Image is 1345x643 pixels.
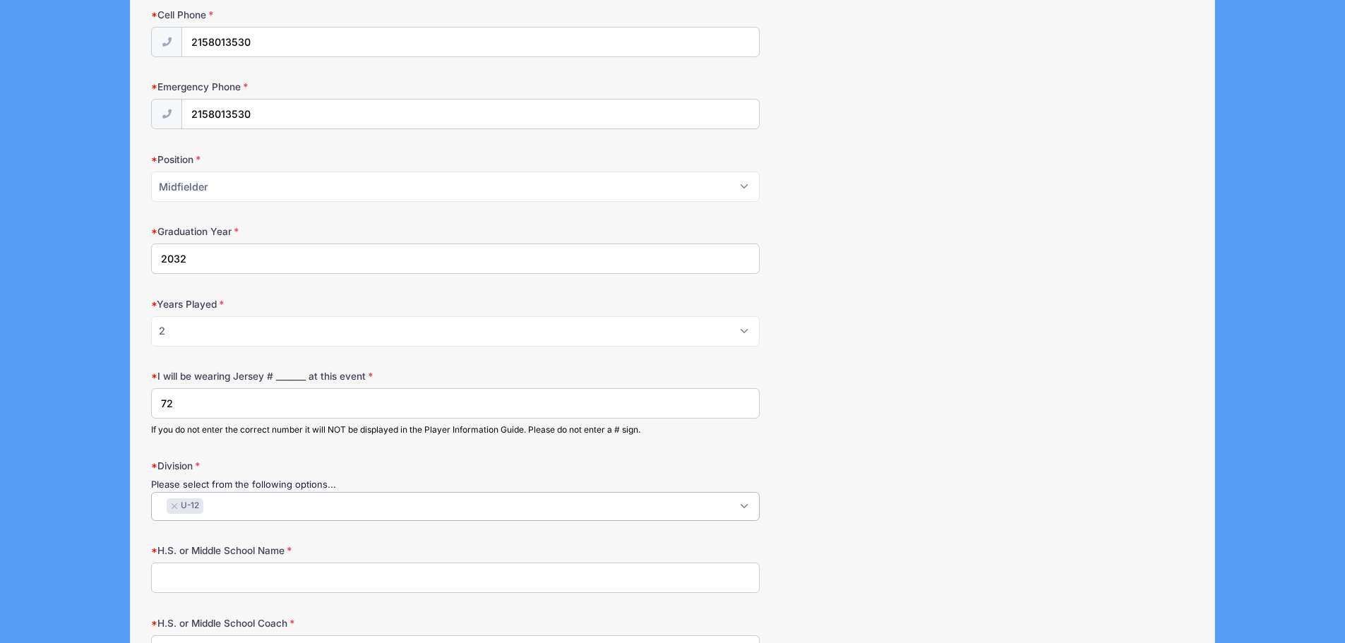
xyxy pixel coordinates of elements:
input: (xxx) xxx-xxxx [181,99,759,129]
button: Remove item [170,503,179,509]
textarea: Search [159,499,167,512]
label: Emergency Phone [151,80,498,94]
label: Division [151,459,498,473]
label: H.S. or Middle School Name [151,543,498,558]
label: H.S. or Middle School Coach [151,616,498,630]
label: I will be wearing Jersey # _______ at this event [151,369,498,383]
li: U-12 [167,498,203,515]
div: Please select from the following options... [151,478,760,492]
div: If you do not enter the correct number it will NOT be displayed in the Player Information Guide. ... [151,423,760,436]
label: Years Played [151,297,498,311]
label: Graduation Year [151,224,498,239]
label: Position [151,152,498,167]
span: U-12 [181,500,199,512]
input: (xxx) xxx-xxxx [181,27,759,57]
label: Cell Phone [151,8,498,22]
